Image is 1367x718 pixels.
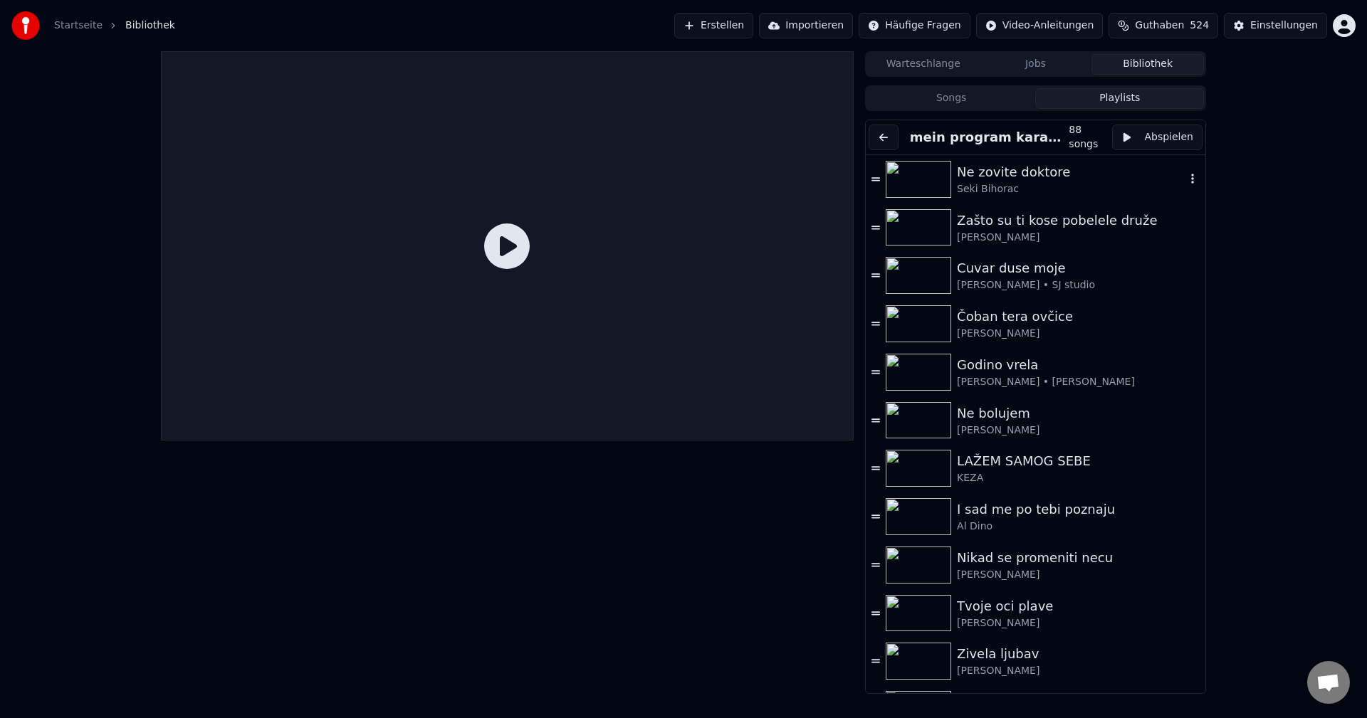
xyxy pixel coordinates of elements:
[125,19,175,33] span: Bibliothek
[1112,125,1203,150] button: Abspielen
[1135,19,1184,33] span: Guthaben
[957,548,1200,568] div: Nikad se promeniti necu
[957,519,1200,534] div: Al Dino
[674,13,753,38] button: Erstellen
[957,451,1200,471] div: LAŽEM SAMOG SEBE
[957,162,1185,182] div: Ne zovite doktore
[957,471,1200,485] div: KEZA
[867,88,1036,109] button: Songs
[859,13,970,38] button: Häufige Fragen
[957,644,1200,664] div: Zivela ljubav
[957,692,1200,712] div: Hej, vi hitri dani
[957,278,1200,292] div: [PERSON_NAME] • SJ studio
[957,616,1200,630] div: [PERSON_NAME]
[1307,661,1350,704] a: Chat öffnen
[957,182,1185,196] div: Seki Bihorac
[867,54,980,75] button: Warteschlange
[957,596,1200,616] div: Tvoje oci plave
[957,423,1200,438] div: [PERSON_NAME]
[980,54,1092,75] button: Jobs
[957,375,1200,389] div: [PERSON_NAME] • [PERSON_NAME]
[957,568,1200,582] div: [PERSON_NAME]
[904,127,1069,147] button: mein program karaoke narodne
[1250,19,1318,33] div: Einstellungen
[1035,88,1204,109] button: Playlists
[1109,13,1218,38] button: Guthaben524
[957,211,1200,231] div: Zašto su ti kose pobelele druže
[957,355,1200,375] div: Godino vrela
[957,231,1200,245] div: [PERSON_NAME]
[957,403,1200,423] div: Ne bolujem
[1190,19,1209,33] span: 524
[957,664,1200,678] div: [PERSON_NAME]
[957,258,1200,278] div: Cuvar duse moje
[976,13,1104,38] button: Video-Anleitungen
[1091,54,1204,75] button: Bibliothek
[1069,123,1106,152] div: 88 songs
[957,500,1200,519] div: I sad me po tebi poznaju
[957,327,1200,341] div: [PERSON_NAME]
[759,13,853,38] button: Importieren
[1224,13,1327,38] button: Einstellungen
[54,19,103,33] a: Startseite
[957,307,1200,327] div: Čoban tera ovčice
[54,19,175,33] nav: breadcrumb
[11,11,40,40] img: youka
